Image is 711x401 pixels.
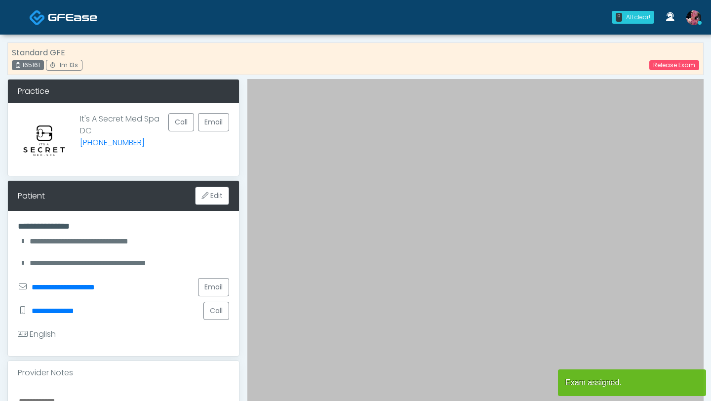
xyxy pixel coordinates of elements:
[649,60,699,70] a: Release Exam
[198,113,229,131] a: Email
[29,9,45,26] img: Docovia
[59,61,78,69] span: 1m 13s
[80,137,145,148] a: [PHONE_NUMBER]
[12,60,44,70] div: 165161
[203,302,229,320] button: Call
[195,187,229,205] button: Edit
[18,113,71,166] img: Provider image
[18,190,45,202] div: Patient
[8,80,239,103] div: Practice
[80,113,159,158] p: It's A Secret Med Spa DC
[29,1,97,33] a: Docovia
[198,278,229,296] a: Email
[558,369,706,396] article: Exam assigned.
[686,10,701,25] img: Lindsey Morgan
[8,361,239,385] div: Provider Notes
[168,113,194,131] button: Call
[18,328,56,340] div: English
[12,47,65,58] strong: Standard GFE
[616,13,622,22] div: 0
[606,7,660,28] a: 0 All clear!
[626,13,650,22] div: All clear!
[48,12,97,22] img: Docovia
